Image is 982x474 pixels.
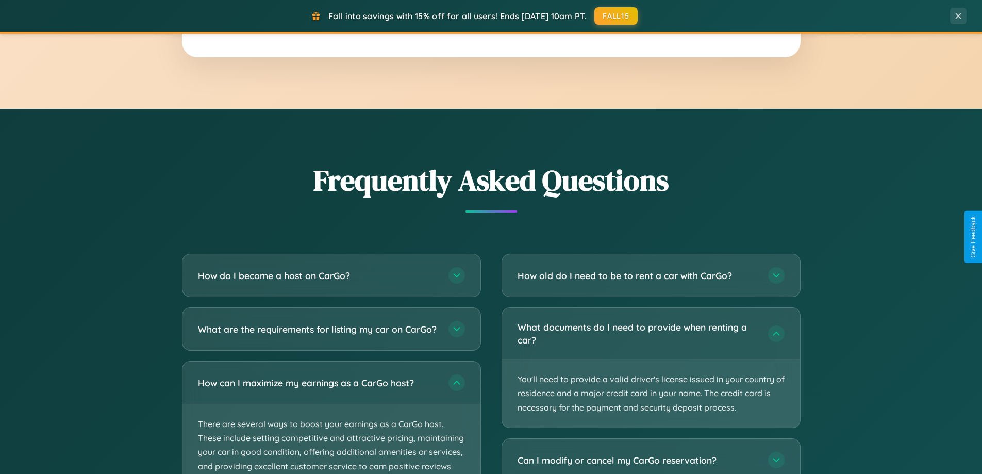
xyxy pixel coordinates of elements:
h2: Frequently Asked Questions [182,160,801,200]
h3: What are the requirements for listing my car on CarGo? [198,323,438,336]
h3: How old do I need to be to rent a car with CarGo? [518,269,758,282]
p: You'll need to provide a valid driver's license issued in your country of residence and a major c... [502,359,800,428]
div: Give Feedback [970,216,977,258]
h3: Can I modify or cancel my CarGo reservation? [518,454,758,467]
h3: How do I become a host on CarGo? [198,269,438,282]
button: FALL15 [594,7,638,25]
span: Fall into savings with 15% off for all users! Ends [DATE] 10am PT. [328,11,587,21]
h3: What documents do I need to provide when renting a car? [518,321,758,346]
h3: How can I maximize my earnings as a CarGo host? [198,377,438,389]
